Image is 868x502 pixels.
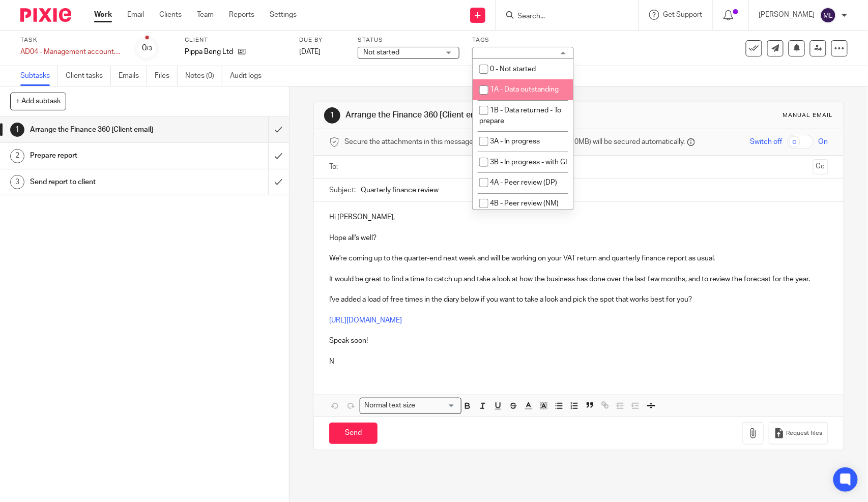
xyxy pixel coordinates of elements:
label: Task [20,36,122,44]
button: + Add subtask [10,93,66,110]
span: Normal text size [362,400,418,411]
p: Hi [PERSON_NAME], [329,212,828,222]
a: Subtasks [20,66,58,86]
span: Get Support [663,11,703,18]
img: Pixie [20,8,71,22]
h1: Prepare report [30,148,182,163]
a: Audit logs [230,66,269,86]
div: Search for option [360,398,461,414]
label: Subject: [329,185,356,195]
a: Settings [270,10,297,20]
a: Clients [159,10,182,20]
p: Speak soon! [329,336,828,346]
label: To: [329,162,340,172]
a: Work [94,10,112,20]
p: Pippa Beng Ltd [185,47,233,57]
a: Team [197,10,214,20]
a: Reports [229,10,254,20]
span: Switch off [750,137,783,147]
small: /3 [147,46,152,51]
span: 4A - Peer review (DP) [490,179,557,186]
p: We're coming up to the quarter-end next week and will be working on your VAT return and quarterly... [329,253,828,263]
p: I've added a load of free times in the diary below if you want to take a look and pick the spot t... [329,294,828,305]
button: Cc [813,159,828,174]
div: 2 [10,149,24,163]
label: Tags [472,36,574,44]
span: 1B - Data returned - To prepare [479,107,561,125]
input: Search [516,12,608,21]
label: Due by [299,36,345,44]
span: 3A - In progress [490,138,540,145]
a: Notes (0) [185,66,222,86]
h1: Arrange the Finance 360 [Client email] [346,110,600,121]
div: AD04 - Management accounts (quarterly) - [DATE] [20,47,122,57]
a: Emails [119,66,147,86]
span: 0 - Not started [490,66,536,73]
h1: Arrange the Finance 360 [Client email] [30,122,182,137]
h1: Send report to client [30,174,182,190]
span: On [819,137,828,147]
a: Client tasks [66,66,111,86]
label: Status [358,36,459,44]
label: Client [185,36,286,44]
span: Not started [363,49,399,56]
span: 1A - Data outstanding [490,86,559,93]
span: Request files [787,429,823,437]
span: [DATE] [299,48,321,55]
div: 0 [142,42,152,54]
div: AD04 - Management accounts (quarterly) - July 31, 2025 [20,47,122,57]
span: 3B - In progress - with GI [490,159,567,166]
input: Send [329,423,378,445]
a: Files [155,66,178,86]
p: Hope all's well? [329,233,828,243]
p: [PERSON_NAME] [759,10,815,20]
p: It would be great to find a time to catch up and take a look at how the business has done over th... [329,274,828,284]
div: 3 [10,175,24,189]
div: 1 [324,107,340,124]
div: Manual email [783,111,833,120]
button: Request files [769,422,828,445]
a: Email [127,10,144,20]
input: Search for option [419,400,455,411]
p: N [329,357,828,367]
a: [URL][DOMAIN_NAME] [329,317,402,324]
span: Secure the attachments in this message. Files exceeding the size limit (10MB) will be secured aut... [344,137,685,147]
img: svg%3E [820,7,836,23]
span: 4B - Peer review (NM) [490,200,559,207]
div: 1 [10,123,24,137]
